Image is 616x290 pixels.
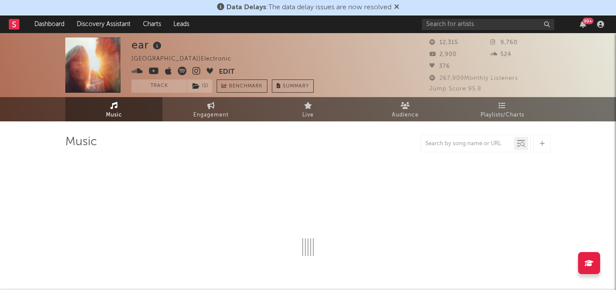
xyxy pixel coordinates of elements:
span: Audience [392,110,419,121]
a: Dashboard [28,15,71,33]
span: 376 [429,64,450,69]
div: [GEOGRAPHIC_DATA] | Electronic [131,54,241,64]
button: Summary [272,79,314,93]
span: Jump Score: 95.8 [429,86,481,92]
span: Engagement [193,110,229,121]
a: Live [259,97,357,121]
a: Engagement [162,97,259,121]
div: 99 + [582,18,593,24]
span: 524 [490,52,511,57]
span: 9,760 [490,40,518,45]
span: 2,900 [429,52,457,57]
div: ear [131,38,164,52]
span: Data Delays [226,4,266,11]
button: (1) [187,79,212,93]
span: Dismiss [394,4,399,11]
span: ( 1 ) [187,79,213,93]
span: Benchmark [229,81,263,92]
button: 99+ [580,21,586,28]
a: Playlists/Charts [454,97,551,121]
a: Leads [167,15,195,33]
button: Track [131,79,187,93]
a: Audience [357,97,454,121]
button: Edit [219,67,235,78]
span: Live [302,110,314,121]
span: Music [106,110,122,121]
input: Search for artists [422,19,554,30]
span: Summary [283,84,309,89]
a: Charts [137,15,167,33]
input: Search by song name or URL [421,140,514,147]
a: Music [65,97,162,121]
span: Playlists/Charts [481,110,524,121]
a: Benchmark [217,79,267,93]
span: : The data delay issues are now resolved [226,4,391,11]
a: Discovery Assistant [71,15,137,33]
span: 12,315 [429,40,458,45]
span: 267,909 Monthly Listeners [429,75,518,81]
